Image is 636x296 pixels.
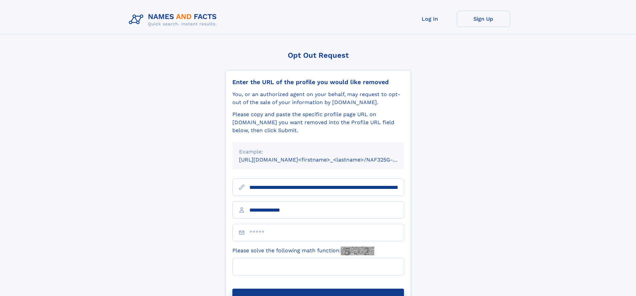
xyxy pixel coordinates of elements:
a: Sign Up [457,11,510,27]
div: Example: [239,148,397,156]
img: Logo Names and Facts [126,11,222,29]
div: Opt Out Request [225,51,411,59]
a: Log In [403,11,457,27]
div: Please copy and paste the specific profile page URL on [DOMAIN_NAME] you want removed into the Pr... [232,110,404,134]
div: You, or an authorized agent on your behalf, may request to opt-out of the sale of your informatio... [232,90,404,106]
small: [URL][DOMAIN_NAME]<firstname>_<lastname>/NAF325G-xxxxxxxx [239,157,417,163]
label: Please solve the following math function: [232,247,374,255]
div: Enter the URL of the profile you would like removed [232,78,404,86]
